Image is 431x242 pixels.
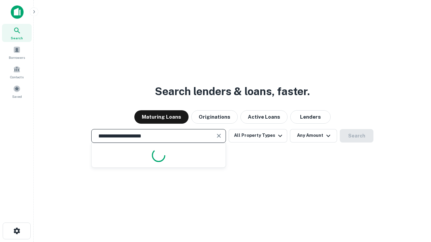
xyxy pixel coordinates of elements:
[397,188,431,220] iframe: Chat Widget
[12,94,22,99] span: Saved
[290,129,337,143] button: Any Amount
[155,83,310,99] h3: Search lenders & loans, faster.
[2,24,32,42] a: Search
[134,110,189,124] button: Maturing Loans
[2,82,32,100] a: Saved
[290,110,331,124] button: Lenders
[229,129,287,143] button: All Property Types
[240,110,288,124] button: Active Loans
[2,43,32,62] a: Borrowers
[2,63,32,81] a: Contacts
[10,74,24,80] span: Contacts
[11,35,23,41] span: Search
[191,110,238,124] button: Originations
[214,131,224,140] button: Clear
[9,55,25,60] span: Borrowers
[11,5,24,19] img: capitalize-icon.png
